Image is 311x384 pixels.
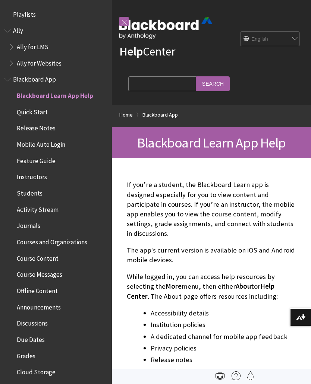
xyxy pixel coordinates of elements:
span: More [166,282,182,291]
span: Journals [17,220,40,230]
span: Courses and Organizations [17,236,87,246]
img: More help [232,371,241,380]
li: Release notes [151,355,296,365]
span: Students [17,187,43,197]
span: Grades [17,350,35,360]
span: Blackboard Learn App Help [137,134,286,151]
span: Cloud Storage [17,366,56,376]
a: Blackboard App [142,110,178,120]
span: Ally for LMS [17,41,48,51]
span: Course Messages [17,269,62,279]
span: Playlists [13,8,36,18]
span: Blackboard Learn App Help [17,89,93,99]
nav: Book outline for Playlists [4,8,107,21]
span: Blackboard App [13,73,56,83]
span: Quick Start [17,106,48,116]
span: Ally for Websites [17,57,62,67]
li: Institution policies [151,320,296,330]
select: Site Language Selector [241,32,300,47]
span: Course Content [17,252,59,262]
span: About [236,282,254,291]
li: Accessibility details [151,308,296,318]
span: Announcements [17,301,61,311]
span: Due Dates [17,333,45,343]
a: HelpCenter [119,44,175,59]
span: Mobile Auto Login [17,138,65,148]
input: Search [196,76,230,91]
a: Home [119,110,133,120]
strong: Help [119,44,143,59]
span: Instructors [17,171,47,181]
span: Release Notes [17,122,56,132]
p: While logged in, you can access help resources by selecting the menu, then either or . The About ... [127,272,296,301]
span: Offline Content [17,285,58,295]
img: Follow this page [246,371,255,380]
span: Activity Stream [17,203,59,213]
p: If you’re a student, the Blackboard Learn app is designed especially for you to view content and ... [127,180,296,238]
img: Print [216,371,224,380]
li: A dedicated channel for mobile app feedback [151,331,296,342]
li: Terms of use [151,366,296,377]
span: Ally [13,25,23,35]
li: Privacy policies [151,343,296,353]
nav: Book outline for Anthology Ally Help [4,25,107,70]
p: The app's current version is available on iOS and Android mobile devices. [127,245,296,265]
span: Feature Guide [17,155,56,165]
img: Blackboard by Anthology [119,18,213,39]
span: Help Center [127,282,274,300]
span: Discussions [17,317,48,327]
